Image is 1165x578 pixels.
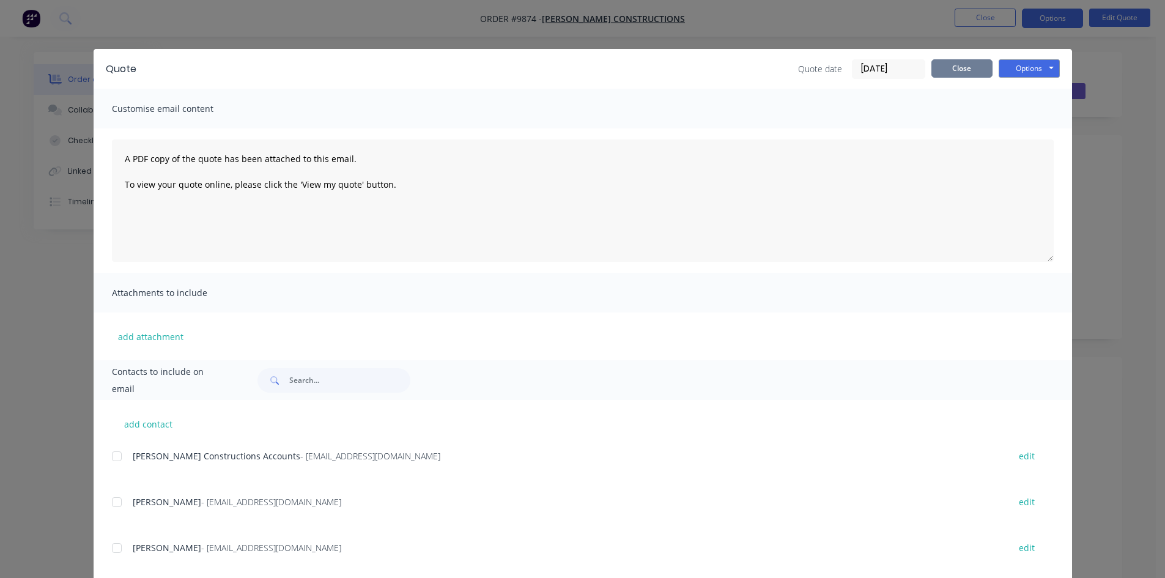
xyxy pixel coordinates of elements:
button: edit [1012,494,1042,510]
textarea: A PDF copy of the quote has been attached to this email. To view your quote online, please click ... [112,139,1054,262]
span: [PERSON_NAME] [133,496,201,508]
span: Quote date [798,62,842,75]
span: [PERSON_NAME] [133,542,201,554]
span: Contacts to include on email [112,363,227,398]
button: edit [1012,448,1042,464]
span: - [EMAIL_ADDRESS][DOMAIN_NAME] [201,542,341,554]
span: - [EMAIL_ADDRESS][DOMAIN_NAME] [300,450,440,462]
span: Customise email content [112,100,246,117]
button: Close [931,59,993,78]
div: Quote [106,62,136,76]
button: add attachment [112,327,190,346]
button: Options [999,59,1060,78]
button: edit [1012,539,1042,556]
button: add contact [112,415,185,433]
input: Search... [289,368,410,393]
span: - [EMAIL_ADDRESS][DOMAIN_NAME] [201,496,341,508]
span: [PERSON_NAME] Constructions Accounts [133,450,300,462]
span: Attachments to include [112,284,246,302]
